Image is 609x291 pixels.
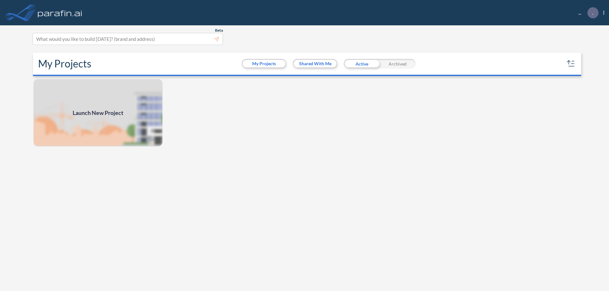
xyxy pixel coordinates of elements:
[33,79,163,147] a: Launch New Project
[344,59,380,68] div: Active
[569,7,604,18] div: ...
[592,10,593,16] p: .
[33,79,163,147] img: add
[294,60,337,67] button: Shared With Me
[215,28,223,33] span: Beta
[566,59,576,69] button: sort
[73,109,123,117] span: Launch New Project
[243,60,285,67] button: My Projects
[36,6,83,19] img: logo
[38,58,91,70] h2: My Projects
[380,59,416,68] div: Archived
